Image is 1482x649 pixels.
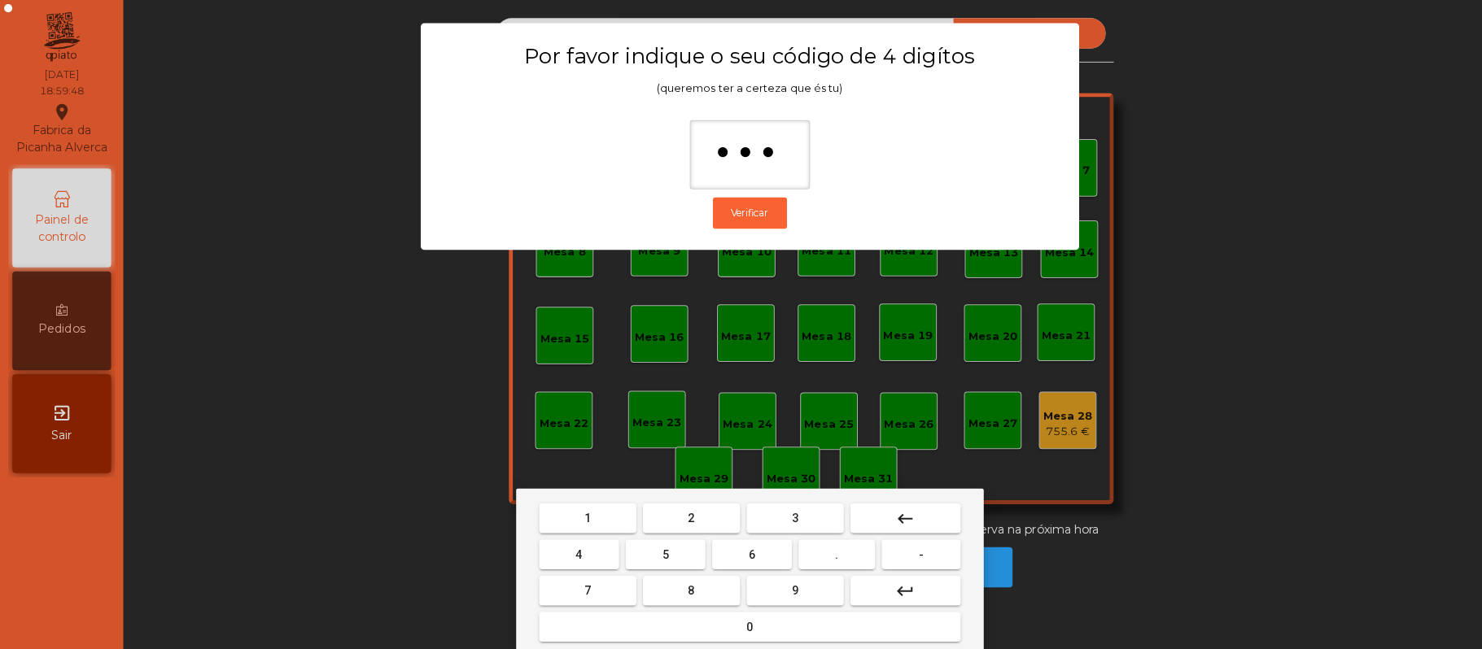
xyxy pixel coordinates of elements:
[533,605,950,634] button: 0
[783,577,789,590] span: 9
[908,542,913,555] span: -
[680,577,687,590] span: 8
[654,542,661,555] span: 5
[704,534,783,563] button: 6
[705,195,778,226] button: Verificar
[738,569,834,599] button: 9
[789,534,865,563] button: .
[578,506,584,519] span: 1
[636,498,732,527] button: 2
[649,81,833,94] span: (queremos ter a certeza que és tu)
[872,534,949,563] button: -
[533,534,612,563] button: 4
[885,503,905,523] mat-icon: keyboard_backspace
[619,534,697,563] button: 5
[826,542,829,555] span: .
[783,506,789,519] span: 3
[533,569,629,599] button: 7
[448,42,1035,68] h3: Por favor indique o seu código de 4 digítos
[738,613,745,626] span: 0
[578,577,584,590] span: 7
[680,506,687,519] span: 2
[885,575,905,595] mat-icon: keyboard_return
[533,498,629,527] button: 1
[636,569,732,599] button: 8
[741,542,747,555] span: 6
[738,498,834,527] button: 3
[569,542,575,555] span: 4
